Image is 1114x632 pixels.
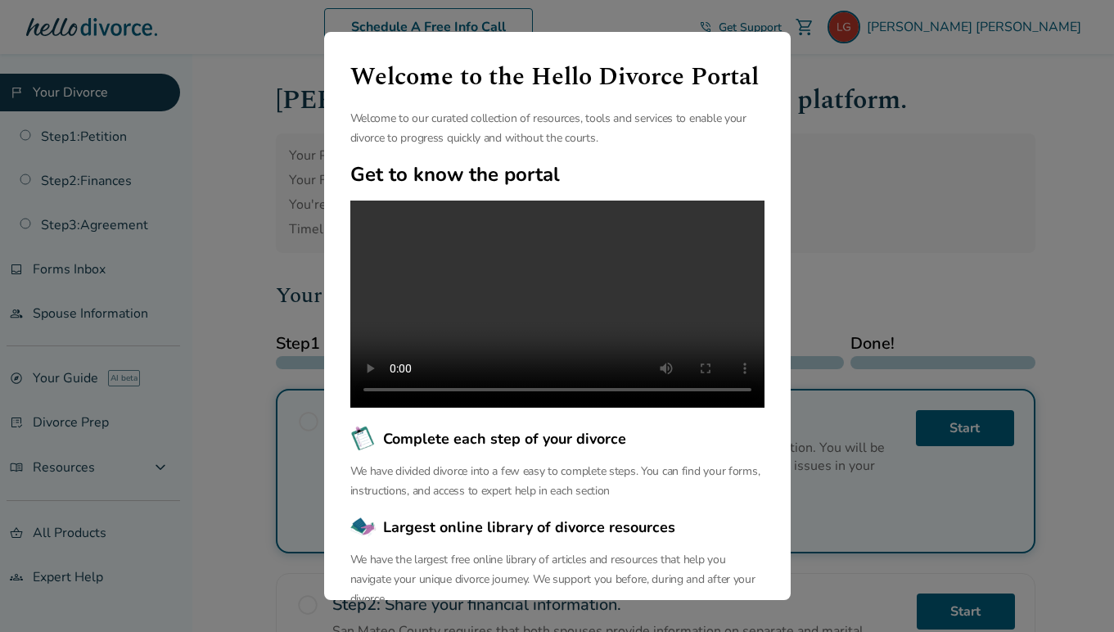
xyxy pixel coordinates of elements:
iframe: Chat Widget [1032,553,1114,632]
img: Complete each step of your divorce [350,426,377,452]
h1: Welcome to the Hello Divorce Portal [350,58,764,96]
p: We have the largest free online library of articles and resources that help you navigate your uni... [350,550,764,609]
span: Largest online library of divorce resources [383,517,675,538]
h2: Get to know the portal [350,161,764,187]
span: Complete each step of your divorce [383,428,626,449]
p: We have divided divorce into a few easy to complete steps. You can find your forms, instructions,... [350,462,764,501]
p: Welcome to our curated collection of resources, tools and services to enable your divorce to prog... [350,109,764,148]
img: Largest online library of divorce resources [350,514,377,540]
